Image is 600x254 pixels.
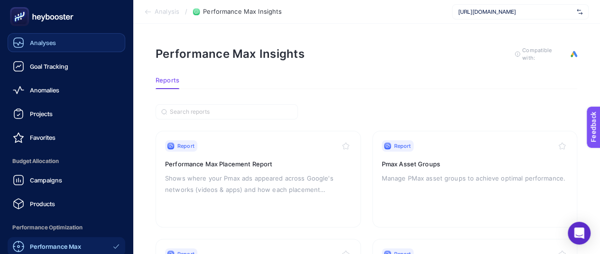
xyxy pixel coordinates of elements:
[8,128,125,147] a: Favorites
[8,194,125,213] a: Products
[177,142,194,150] span: Report
[156,131,361,227] a: ReportPerformance Max Placement ReportShows where your Pmax ads appeared across Google's networks...
[165,159,351,169] h3: Performance Max Placement Report
[8,104,125,123] a: Projects
[382,172,568,184] p: Manage PMax asset groups to achieve optimal performance.
[30,176,62,184] span: Campaigns
[30,134,55,141] span: Favorites
[156,77,179,89] button: Reports
[30,200,55,208] span: Products
[522,46,565,62] span: Compatible with:
[8,81,125,100] a: Anomalies
[394,142,411,150] span: Report
[372,131,578,227] a: ReportPmax Asset GroupsManage PMax asset groups to achieve optimal performance.
[6,3,36,10] span: Feedback
[382,159,568,169] h3: Pmax Asset Groups
[8,33,125,52] a: Analyses
[568,222,591,245] div: Open Intercom Messenger
[203,8,282,16] span: Performance Max Insights
[156,77,179,84] span: Reports
[156,47,305,61] h1: Performance Max Insights
[30,243,81,250] span: Performance Max
[577,7,582,17] img: svg%3e
[8,171,125,190] a: Campaigns
[30,86,59,94] span: Anomalies
[30,39,56,46] span: Analyses
[8,152,125,171] span: Budget Allocation
[8,218,125,237] span: Performance Optimization
[185,8,187,15] span: /
[155,8,179,16] span: Analysis
[30,63,68,70] span: Goal Tracking
[30,110,53,118] span: Projects
[165,172,351,195] p: Shows where your Pmax ads appeared across Google's networks (videos & apps) and how each placemen...
[458,8,573,16] span: [URL][DOMAIN_NAME]
[170,109,292,116] input: Search
[8,57,125,76] a: Goal Tracking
